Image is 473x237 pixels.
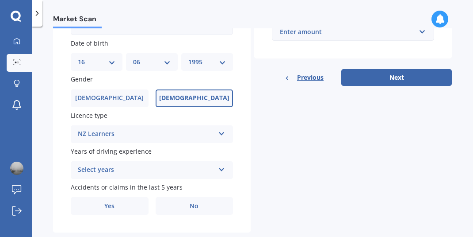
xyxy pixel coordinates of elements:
div: NZ Learners [78,129,214,140]
span: Market Scan [53,15,102,27]
div: Enter amount [280,27,416,37]
span: Years of driving experience [71,147,152,155]
span: No [190,202,198,210]
span: Yes [104,202,114,210]
span: Previous [297,71,324,84]
img: ACg8ocKdVOOgyV7CqV3hk6llX5ro4ob5e8FGO2t0Y2ZlDWkRnfSZNoF2=s96-c [10,162,23,175]
span: Date of birth [71,39,108,47]
div: Select years [78,165,214,175]
span: Licence type [71,111,107,120]
span: [DEMOGRAPHIC_DATA] [159,94,229,102]
button: Next [341,69,452,86]
span: Gender [71,75,93,84]
span: Accidents or claims in the last 5 years [71,183,183,191]
span: [DEMOGRAPHIC_DATA] [75,94,144,102]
